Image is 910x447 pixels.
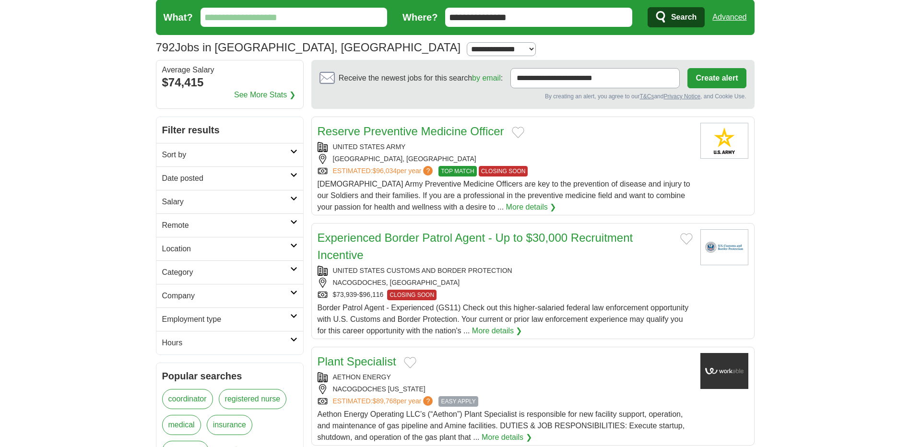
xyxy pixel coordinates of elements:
span: 792 [156,39,175,56]
div: [GEOGRAPHIC_DATA], [GEOGRAPHIC_DATA] [318,154,693,164]
span: Receive the newest jobs for this search : [339,72,503,84]
h2: Company [162,290,290,302]
a: Employment type [156,307,303,331]
a: Category [156,260,303,284]
a: insurance [207,415,252,435]
a: See More Stats ❯ [234,89,295,101]
h2: Popular searches [162,369,297,383]
a: registered nurse [219,389,287,409]
h2: Remote [162,220,290,231]
label: Where? [402,10,437,24]
h2: Location [162,243,290,255]
button: Create alert [687,68,746,88]
button: Add to favorite jobs [680,233,693,245]
label: What? [164,10,193,24]
a: Plant Specialist [318,355,396,368]
div: $73,939-$96,116 [318,290,693,300]
span: Border Patrol Agent - Experienced (GS11) Check out this higher-salaried federal law enforcement o... [318,304,689,335]
a: Remote [156,213,303,237]
span: TOP MATCH [438,166,476,176]
h2: Category [162,267,290,278]
h2: Hours [162,337,290,349]
span: [DEMOGRAPHIC_DATA] Army Preventive Medicine Officers are key to the prevention of disease and inj... [318,180,690,211]
a: UNITED STATES ARMY [333,143,406,151]
h2: Employment type [162,314,290,325]
a: Experienced Border Patrol Agent - Up to $30,000 Recruitment Incentive [318,231,633,261]
div: NACOGDOCHES, [GEOGRAPHIC_DATA] [318,278,693,288]
h2: Salary [162,196,290,208]
a: Privacy Notice [663,93,700,100]
div: NACOGDOCHES [US_STATE] [318,384,693,394]
img: Company logo [700,353,748,389]
span: ? [423,396,433,406]
a: coordinator [162,389,213,409]
a: ESTIMATED:$96,034per year? [333,166,435,176]
a: More details ❯ [472,325,522,337]
a: Reserve Preventive Medicine Officer [318,125,504,138]
a: More details ❯ [506,201,556,213]
div: AETHON ENERGY [318,372,693,382]
span: $96,034 [372,167,397,175]
button: Search [648,7,705,27]
div: Average Salary [162,66,297,74]
a: More details ❯ [482,432,532,443]
span: ? [423,166,433,176]
img: U.S. Customs and Border Protection logo [700,229,748,265]
span: CLOSING SOON [387,290,437,300]
a: Company [156,284,303,307]
span: Aethon Energy Operating LLC’s (“Aethon”) Plant Specialist is responsible for new facility support... [318,410,685,441]
a: Sort by [156,143,303,166]
a: Advanced [712,8,746,27]
span: $89,768 [372,397,397,405]
h1: Jobs in [GEOGRAPHIC_DATA], [GEOGRAPHIC_DATA] [156,41,461,54]
h2: Date posted [162,173,290,184]
a: ESTIMATED:$89,768per year? [333,396,435,407]
a: UNITED STATES CUSTOMS AND BORDER PROTECTION [333,267,512,274]
h2: Filter results [156,117,303,143]
img: United States Army logo [700,123,748,159]
button: Add to favorite jobs [404,357,416,368]
a: Hours [156,331,303,354]
button: Add to favorite jobs [512,127,524,138]
div: $74,415 [162,74,297,91]
span: Search [671,8,697,27]
span: EASY APPLY [438,396,478,407]
a: T&Cs [639,93,654,100]
h2: Sort by [162,149,290,161]
a: by email [472,74,501,82]
a: Date posted [156,166,303,190]
a: Salary [156,190,303,213]
a: medical [162,415,201,435]
div: By creating an alert, you agree to our and , and Cookie Use. [319,92,746,101]
a: Location [156,237,303,260]
span: CLOSING SOON [479,166,528,176]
